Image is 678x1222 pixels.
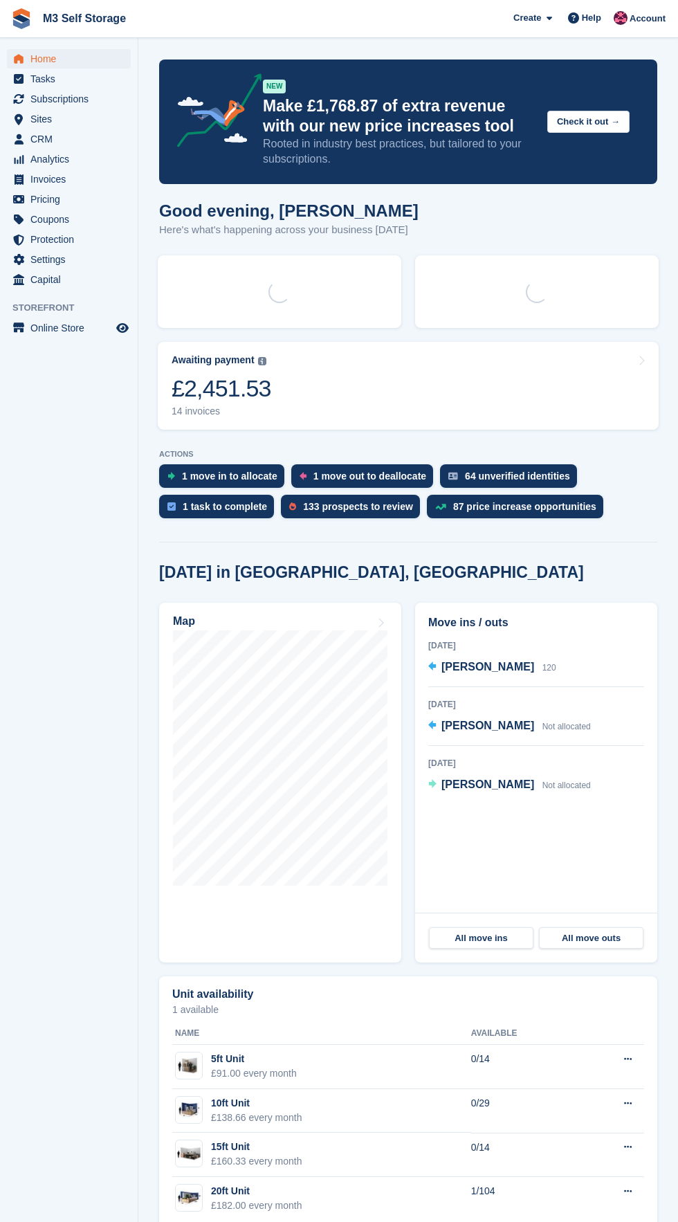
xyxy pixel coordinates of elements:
p: Here's what's happening across your business [DATE] [159,222,419,238]
p: Rooted in industry best practices, but tailored to your subscriptions. [263,136,536,167]
a: 1 move out to deallocate [291,464,440,495]
img: stora-icon-8386f47178a22dfd0bd8f6a31ec36ba5ce8667c1dd55bd0f319d3a0aa187defe.svg [11,8,32,29]
div: £91.00 every month [211,1066,297,1081]
a: [PERSON_NAME] Not allocated [428,718,591,736]
div: [DATE] [428,757,644,769]
a: [PERSON_NAME] Not allocated [428,776,591,794]
a: menu [7,270,131,289]
img: 125-sqft-unit.jpg [176,1144,202,1164]
img: move_outs_to_deallocate_icon-f764333ba52eb49d3ac5e1228854f67142a1ed5810a6f6cc68b1a99e826820c5.svg [300,472,306,480]
span: Not allocated [542,781,591,790]
button: Check it out → [547,111,630,134]
td: 1/104 [471,1177,578,1221]
span: Home [30,49,113,69]
div: 1 task to complete [183,501,267,512]
h2: [DATE] in [GEOGRAPHIC_DATA], [GEOGRAPHIC_DATA] [159,563,584,582]
h2: Unit availability [172,988,253,1001]
div: £182.00 every month [211,1198,302,1213]
span: Protection [30,230,113,249]
div: 87 price increase opportunities [453,501,596,512]
div: Awaiting payment [172,354,255,366]
p: Make £1,768.87 of extra revenue with our new price increases tool [263,96,536,136]
span: Pricing [30,190,113,209]
span: Subscriptions [30,89,113,109]
a: 64 unverified identities [440,464,584,495]
img: 32-sqft-unit.jpg [176,1056,202,1076]
a: M3 Self Storage [37,7,131,30]
img: price_increase_opportunities-93ffe204e8149a01c8c9dc8f82e8f89637d9d84a8eef4429ea346261dce0b2c0.svg [435,504,446,510]
img: prospect-51fa495bee0391a8d652442698ab0144808aea92771e9ea1ae160a38d050c398.svg [289,502,296,511]
a: menu [7,89,131,109]
a: menu [7,210,131,229]
a: menu [7,49,131,69]
div: [DATE] [428,698,644,711]
a: 133 prospects to review [281,495,427,525]
a: menu [7,69,131,89]
span: [PERSON_NAME] [441,661,534,673]
div: 1 move in to allocate [182,471,277,482]
span: Capital [30,270,113,289]
a: Map [159,603,401,963]
div: 14 invoices [172,405,271,417]
img: 10-ft-container.jpg [176,1100,202,1120]
a: All move ins [429,927,533,949]
a: Awaiting payment £2,451.53 14 invoices [158,342,659,430]
a: menu [7,109,131,129]
span: Account [630,12,666,26]
th: Available [471,1023,578,1045]
a: 1 move in to allocate [159,464,291,495]
div: NEW [263,80,286,93]
span: Online Store [30,318,113,338]
span: Not allocated [542,722,591,731]
div: £160.33 every month [211,1154,302,1169]
a: [PERSON_NAME] 120 [428,659,556,677]
a: All move outs [539,927,643,949]
a: menu [7,230,131,249]
span: Create [513,11,541,25]
div: 133 prospects to review [303,501,413,512]
div: [DATE] [428,639,644,652]
span: 120 [542,663,556,673]
a: menu [7,149,131,169]
td: 0/14 [471,1045,578,1089]
div: 10ft Unit [211,1096,302,1111]
span: Help [582,11,601,25]
span: Analytics [30,149,113,169]
span: Settings [30,250,113,269]
a: 1 task to complete [159,495,281,525]
p: ACTIONS [159,450,657,459]
img: icon-info-grey-7440780725fd019a000dd9b08b2336e03edf1995a4989e88bcd33f0948082b44.svg [258,357,266,365]
p: 1 available [172,1005,644,1014]
div: £2,451.53 [172,374,271,403]
span: [PERSON_NAME] [441,778,534,790]
a: menu [7,129,131,149]
div: 15ft Unit [211,1140,302,1154]
h2: Move ins / outs [428,614,644,631]
a: menu [7,318,131,338]
td: 0/14 [471,1133,578,1177]
a: 87 price increase opportunities [427,495,610,525]
div: 64 unverified identities [465,471,570,482]
span: CRM [30,129,113,149]
h1: Good evening, [PERSON_NAME] [159,201,419,220]
div: 1 move out to deallocate [313,471,426,482]
img: task-75834270c22a3079a89374b754ae025e5fb1db73e45f91037f5363f120a921f8.svg [167,502,176,511]
span: Storefront [12,301,138,315]
span: Sites [30,109,113,129]
img: price-adjustments-announcement-icon-8257ccfd72463d97f412b2fc003d46551f7dbcb40ab6d574587a9cd5c0d94... [165,73,262,152]
span: [PERSON_NAME] [441,720,534,731]
div: 5ft Unit [211,1052,297,1066]
a: menu [7,170,131,189]
span: Tasks [30,69,113,89]
img: move_ins_to_allocate_icon-fdf77a2bb77ea45bf5b3d319d69a93e2d87916cf1d5bf7949dd705db3b84f3ca.svg [167,472,175,480]
th: Name [172,1023,471,1045]
a: menu [7,190,131,209]
a: menu [7,250,131,269]
a: Preview store [114,320,131,336]
img: verify_identity-adf6edd0f0f0b5bbfe63781bf79b02c33cf7c696d77639b501bdc392416b5a36.svg [448,472,458,480]
div: £138.66 every month [211,1111,302,1125]
div: 20ft Unit [211,1184,302,1198]
h2: Map [173,615,195,628]
img: Nick Jones [614,11,627,25]
img: 20-ft-container.jpg [176,1188,202,1208]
